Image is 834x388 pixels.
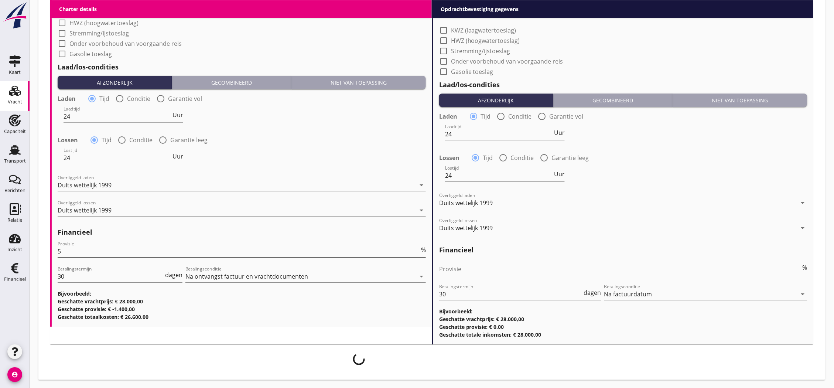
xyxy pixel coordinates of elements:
[799,7,807,16] i: arrow_drop_down
[445,128,553,140] input: Laadtijd
[673,93,807,107] button: Niet van toepassing
[439,245,807,255] h2: Financieel
[294,79,423,86] div: Niet van toepassing
[61,79,169,86] div: Afzonderlijk
[175,79,288,86] div: Gecombineerd
[439,8,506,14] div: CMNI m.u.v. Art 25, lid 2.
[64,110,171,122] input: Laadtijd
[417,206,426,215] i: arrow_drop_down
[1,2,28,29] img: logo-small.a267ee39.svg
[58,207,112,214] div: Duits wettelijk 1999
[8,99,22,104] div: Vracht
[7,218,22,222] div: Relatie
[604,291,652,297] div: Na factuurdatum
[164,272,182,278] div: dagen
[799,224,807,232] i: arrow_drop_down
[172,112,183,118] span: Uur
[168,95,202,102] label: Garantie vol
[7,247,22,252] div: Inzicht
[58,227,426,237] h2: Financieel
[69,40,182,47] label: Onder voorbehoud van voorgaande reis
[554,130,565,136] span: Uur
[58,182,112,188] div: Duits wettelijk 1999
[172,153,183,159] span: Uur
[58,245,420,257] input: Provisie
[417,272,426,281] i: arrow_drop_down
[417,181,426,190] i: arrow_drop_down
[801,265,807,270] div: %
[554,93,673,107] button: Gecombineerd
[69,9,135,16] label: KWZ (laagwatertoeslag)
[291,76,426,89] button: Niet van toepassing
[58,95,76,102] strong: Laden
[58,76,172,89] button: Afzonderlijk
[99,95,109,102] label: Tijd
[58,290,426,297] h3: Bijvoorbeeld:
[58,62,426,72] h2: Laad/los-condities
[676,96,804,104] div: Niet van toepassing
[799,290,807,299] i: arrow_drop_down
[170,136,208,144] label: Garantie leeg
[58,270,164,282] input: Betalingstermijn
[554,171,565,177] span: Uur
[58,136,78,144] strong: Lossen
[442,96,550,104] div: Afzonderlijk
[102,136,112,144] label: Tijd
[58,313,426,321] h3: Geschatte totaalkosten: € 26.600,00
[557,96,670,104] div: Gecombineerd
[451,27,516,34] label: KWZ (laagwatertoeslag)
[4,159,26,163] div: Transport
[7,367,22,382] i: account_circle
[451,58,563,65] label: Onder voorbehoud van voorgaande reis
[481,113,491,120] label: Tijd
[511,154,534,161] label: Conditie
[509,113,532,120] label: Conditie
[420,247,426,253] div: %
[9,70,21,75] div: Kaart
[439,80,807,90] h2: Laad/los-condities
[64,152,171,164] input: Lostijd
[445,170,553,181] input: Lostijd
[439,263,801,275] input: Provisie
[550,113,584,120] label: Garantie vol
[69,19,139,27] label: HWZ (hoogwatertoeslag)
[439,93,554,107] button: Afzonderlijk
[439,113,457,120] strong: Laden
[129,136,153,144] label: Conditie
[439,154,459,161] strong: Lossen
[58,297,426,305] h3: Geschatte vrachtprijs: € 28.000,00
[439,225,493,231] div: Duits wettelijk 1999
[799,198,807,207] i: arrow_drop_down
[439,315,807,323] h3: Geschatte vrachtprijs: € 28.000,00
[185,273,308,280] div: Na ontvangst factuur en vrachtdocumenten
[451,37,520,44] label: HWZ (hoogwatertoeslag)
[127,95,150,102] label: Conditie
[451,47,510,55] label: Stremming/ijstoeslag
[4,129,26,134] div: Capaciteit
[69,50,112,58] label: Gasolie toeslag
[439,288,582,300] input: Betalingstermijn
[439,200,493,206] div: Duits wettelijk 1999
[483,154,493,161] label: Tijd
[58,305,426,313] h3: Geschatte provisie: € -1.400,00
[4,277,26,282] div: Financieel
[439,323,807,331] h3: Geschatte provisie: € 0,00
[439,331,807,338] h3: Geschatte totale inkomsten: € 28.000,00
[582,290,601,296] div: dagen
[552,154,589,161] label: Garantie leeg
[172,76,291,89] button: Gecombineerd
[4,188,25,193] div: Berichten
[451,68,493,75] label: Gasolie toeslag
[69,30,129,37] label: Stremming/ijstoeslag
[439,307,807,315] h3: Bijvoorbeeld:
